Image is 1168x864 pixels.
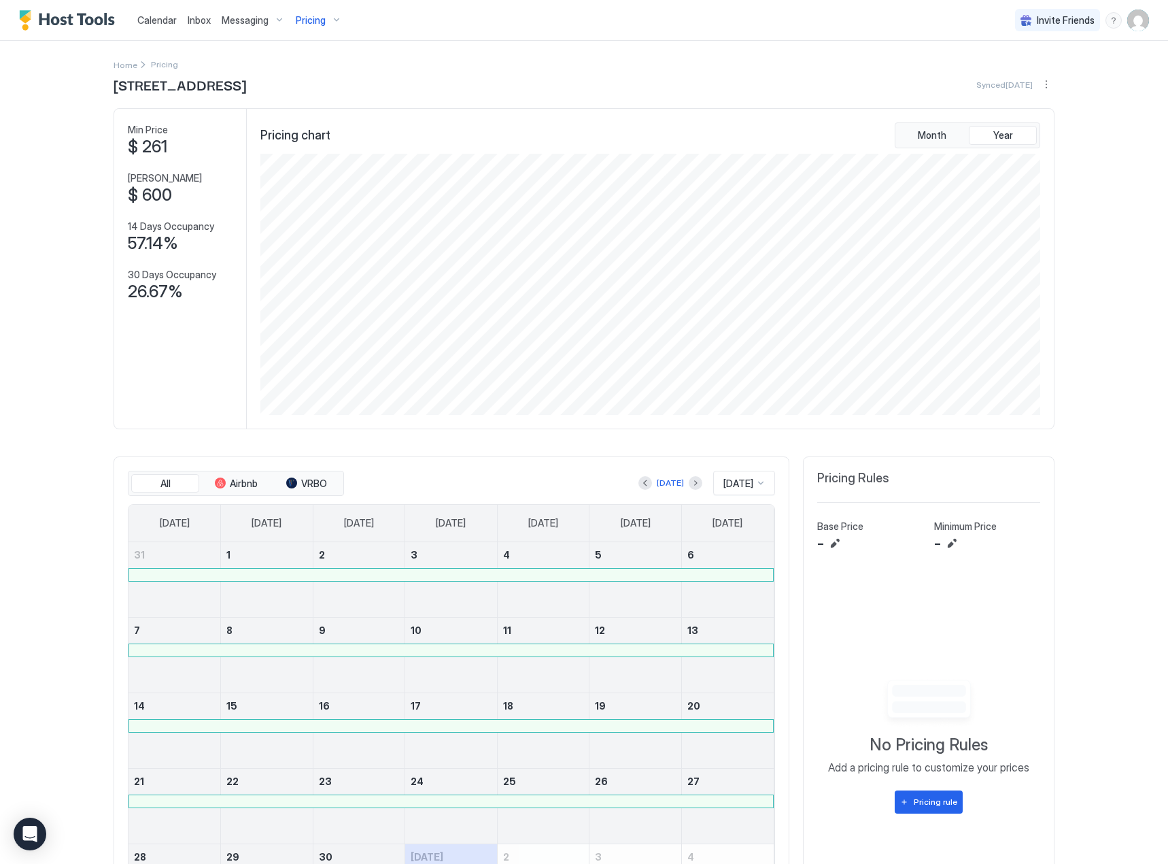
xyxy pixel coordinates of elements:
[503,700,513,712] span: 18
[19,10,121,31] div: Host Tools Logo
[828,761,1029,774] span: Add a pricing rule to customize your prices
[712,517,742,529] span: [DATE]
[411,700,421,712] span: 17
[1038,76,1054,93] div: menu
[498,769,589,794] a: September 25, 2025
[160,478,171,490] span: All
[146,505,203,542] a: Sunday
[503,625,511,636] span: 11
[405,618,497,643] a: September 10, 2025
[895,122,1040,148] div: tab-group
[301,478,327,490] span: VRBO
[681,617,774,693] td: September 13, 2025
[411,625,422,636] span: 10
[128,618,220,643] a: September 7, 2025
[681,768,774,844] td: September 27, 2025
[405,769,497,794] a: September 24, 2025
[817,520,863,533] span: Base Price
[405,542,497,567] a: September 3, 2025
[319,776,332,787] span: 23
[589,617,682,693] td: September 12, 2025
[589,542,681,567] a: September 5, 2025
[681,542,774,618] td: September 6, 2025
[895,791,963,814] button: Pricing rule
[934,520,997,533] span: Minimum Price
[405,693,497,718] a: September 17, 2025
[226,776,239,787] span: 22
[221,768,313,844] td: September 22, 2025
[319,625,326,636] span: 9
[595,851,602,863] span: 3
[405,768,498,844] td: September 24, 2025
[128,137,167,157] span: $ 261
[682,769,774,794] a: September 27, 2025
[682,618,774,643] a: September 13, 2025
[944,535,960,552] button: Edit
[498,618,589,643] a: September 11, 2025
[128,693,220,718] a: September 14, 2025
[589,693,681,718] a: September 19, 2025
[313,768,405,844] td: September 23, 2025
[595,625,605,636] span: 12
[1105,12,1122,29] div: menu
[131,474,199,493] button: All
[221,542,313,567] a: September 1, 2025
[817,471,889,486] span: Pricing Rules
[497,768,589,844] td: September 25, 2025
[405,693,498,768] td: September 17, 2025
[137,13,177,27] a: Calendar
[114,74,246,95] span: [STREET_ADDRESS]
[687,700,700,712] span: 20
[313,693,405,768] td: September 16, 2025
[595,700,606,712] span: 19
[497,617,589,693] td: September 11, 2025
[411,549,417,561] span: 3
[607,505,664,542] a: Friday
[330,505,388,542] a: Tuesday
[589,769,681,794] a: September 26, 2025
[870,735,988,755] span: No Pricing Rules
[589,542,682,618] td: September 5, 2025
[319,851,332,863] span: 30
[411,776,424,787] span: 24
[687,549,694,561] span: 6
[151,59,178,69] span: Breadcrumb
[976,80,1033,90] span: Synced [DATE]
[1037,14,1095,27] span: Invite Friends
[221,542,313,618] td: September 1, 2025
[498,542,589,567] a: September 4, 2025
[993,129,1013,142] span: Year
[128,220,214,233] span: 14 Days Occupancy
[313,542,405,618] td: September 2, 2025
[687,776,700,787] span: 27
[221,693,313,718] a: September 15, 2025
[114,60,137,70] span: Home
[188,13,211,27] a: Inbox
[313,693,405,718] a: September 16, 2025
[918,129,946,142] span: Month
[723,478,753,490] span: [DATE]
[160,517,190,529] span: [DATE]
[128,282,183,302] span: 26.67%
[503,549,510,561] span: 4
[128,172,202,184] span: [PERSON_NAME]
[595,776,608,787] span: 26
[589,618,681,643] a: September 12, 2025
[252,517,281,529] span: [DATE]
[1038,76,1054,93] button: More options
[128,617,221,693] td: September 7, 2025
[682,693,774,718] a: September 20, 2025
[411,851,443,863] span: [DATE]
[515,505,572,542] a: Thursday
[238,505,295,542] a: Monday
[687,851,694,863] span: 4
[699,505,756,542] a: Saturday
[14,818,46,850] div: Open Intercom Messenger
[621,517,651,529] span: [DATE]
[188,14,211,26] span: Inbox
[128,769,220,794] a: September 21, 2025
[128,542,221,618] td: August 31, 2025
[319,700,330,712] span: 16
[934,533,941,554] span: -
[202,474,270,493] button: Airbnb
